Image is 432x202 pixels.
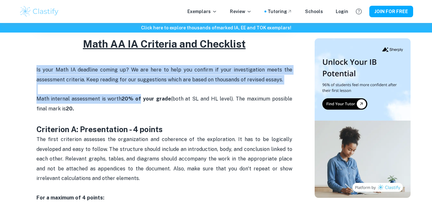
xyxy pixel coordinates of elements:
a: Login [336,8,348,15]
p: Exemplars [187,8,217,15]
strong: 20% of your grade [122,96,171,102]
strong: For a maximum of 4 points: [36,195,104,201]
a: Tutoring [268,8,292,15]
h6: Click here to explore thousands of marked IA, EE and TOK exemplars ! [1,24,431,31]
p: Review [230,8,252,15]
button: JOIN FOR FREE [369,6,413,17]
strong: Criterion A: Presentation - 4 points [36,125,163,134]
img: Clastify logo [19,5,60,18]
span: The first criterion assesses the organization and coherence of the exploration. It has to be logi... [36,136,294,181]
strong: 20. [66,106,74,112]
img: Thumbnail [315,38,411,198]
p: Is your Math IA deadline coming up? We are here to help you confirm if your investigation meets t... [36,65,292,114]
button: Help and Feedback [353,6,364,17]
a: Schools [305,8,323,15]
u: Math AA IA Criteria and Checklist [83,38,246,50]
